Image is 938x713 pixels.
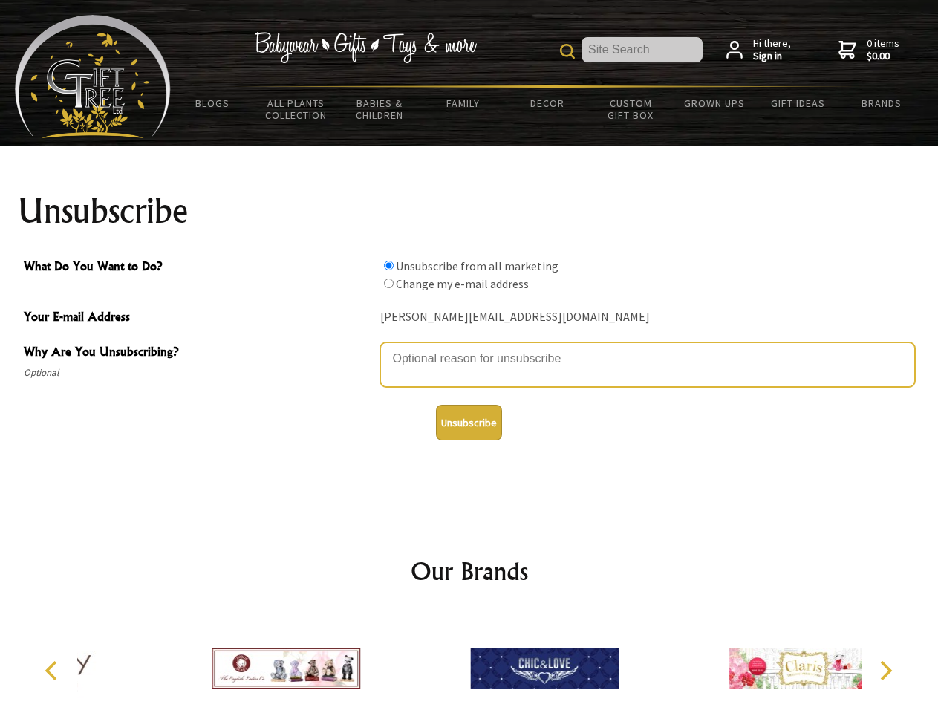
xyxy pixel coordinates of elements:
h1: Unsubscribe [18,193,921,229]
label: Change my e-mail address [396,276,529,291]
input: Site Search [582,37,703,62]
a: All Plants Collection [255,88,339,131]
button: Next [869,654,902,687]
label: Unsubscribe from all marketing [396,258,558,273]
button: Unsubscribe [436,405,502,440]
a: Gift Ideas [756,88,840,119]
button: Previous [37,654,70,687]
strong: Sign in [753,50,791,63]
div: [PERSON_NAME][EMAIL_ADDRESS][DOMAIN_NAME] [380,306,915,329]
h2: Our Brands [30,553,909,589]
span: Your E-mail Address [24,307,373,329]
span: What Do You Want to Do? [24,257,373,279]
a: BLOGS [171,88,255,119]
a: Hi there,Sign in [726,37,791,63]
img: Babywear - Gifts - Toys & more [254,32,477,63]
a: Grown Ups [672,88,756,119]
textarea: Why Are You Unsubscribing? [380,342,915,387]
input: What Do You Want to Do? [384,261,394,270]
img: product search [560,44,575,59]
strong: $0.00 [867,50,899,63]
input: What Do You Want to Do? [384,279,394,288]
a: Brands [840,88,924,119]
a: Babies & Children [338,88,422,131]
span: Why Are You Unsubscribing? [24,342,373,364]
span: Optional [24,364,373,382]
span: 0 items [867,36,899,63]
a: Custom Gift Box [589,88,673,131]
a: Family [422,88,506,119]
img: Babyware - Gifts - Toys and more... [15,15,171,138]
span: Hi there, [753,37,791,63]
a: Decor [505,88,589,119]
a: 0 items$0.00 [838,37,899,63]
